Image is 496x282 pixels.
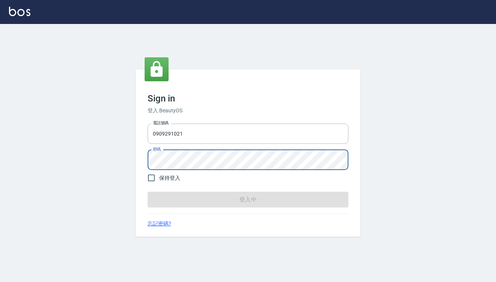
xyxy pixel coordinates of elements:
a: 忘記密碼? [148,220,171,228]
img: Logo [9,7,30,16]
h6: 登入 BeautyOS [148,107,348,115]
label: 電話號碼 [153,120,169,126]
h3: Sign in [148,93,348,104]
label: 密碼 [153,146,161,152]
span: 保持登入 [159,174,180,182]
